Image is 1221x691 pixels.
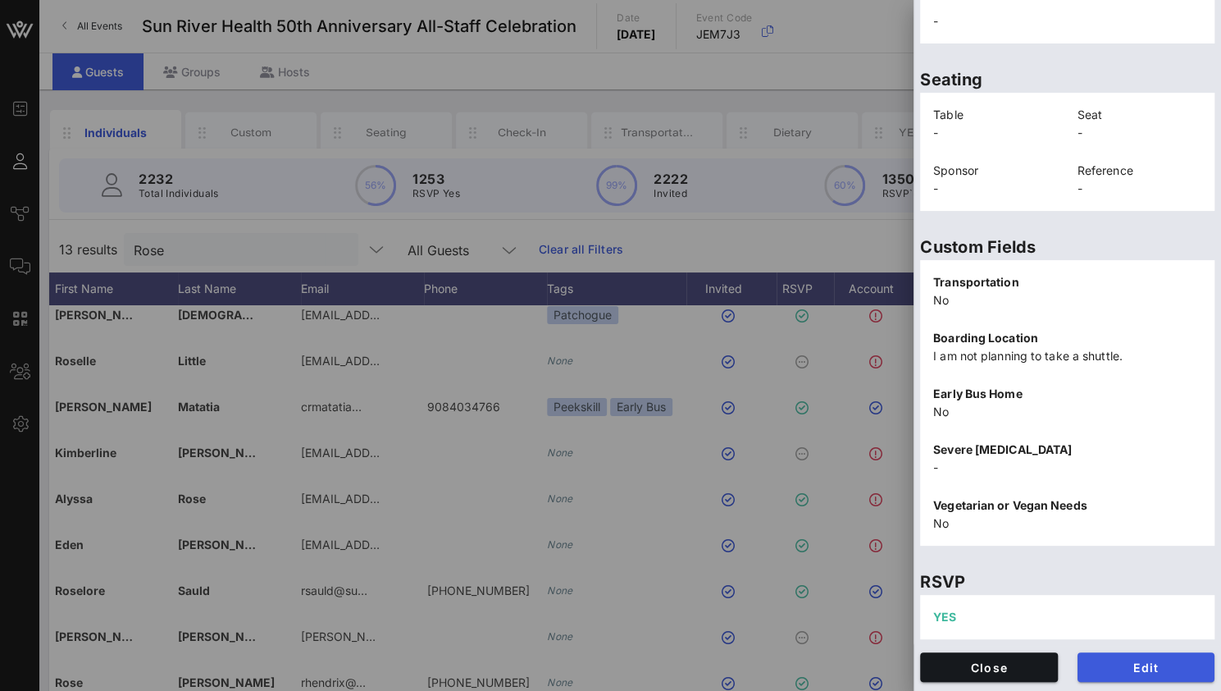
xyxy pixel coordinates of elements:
[933,273,1201,291] p: Transportation
[933,459,1201,477] p: -
[920,66,1214,93] p: Seating
[1077,162,1202,180] p: Reference
[933,162,1058,180] p: Sponsor
[933,497,1201,515] p: Vegetarian or Vegan Needs
[933,14,938,28] span: -
[1077,180,1202,198] p: -
[933,385,1201,403] p: Early Bus Home
[920,234,1214,260] p: Custom Fields
[1077,106,1202,124] p: Seat
[1091,661,1202,675] span: Edit
[933,441,1201,459] p: Severe [MEDICAL_DATA]
[933,403,1201,421] p: No
[933,291,1201,309] p: No
[933,347,1201,365] p: I am not planning to take a shuttle.
[933,180,1058,198] p: -
[933,329,1201,347] p: Boarding Location
[933,106,1058,124] p: Table
[933,661,1045,675] span: Close
[933,610,956,624] span: YES
[1077,652,1215,682] button: Edit
[920,569,1214,595] p: RSVP
[920,652,1058,682] button: Close
[933,515,1201,533] p: No
[1077,124,1202,142] p: -
[933,124,1058,142] p: -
